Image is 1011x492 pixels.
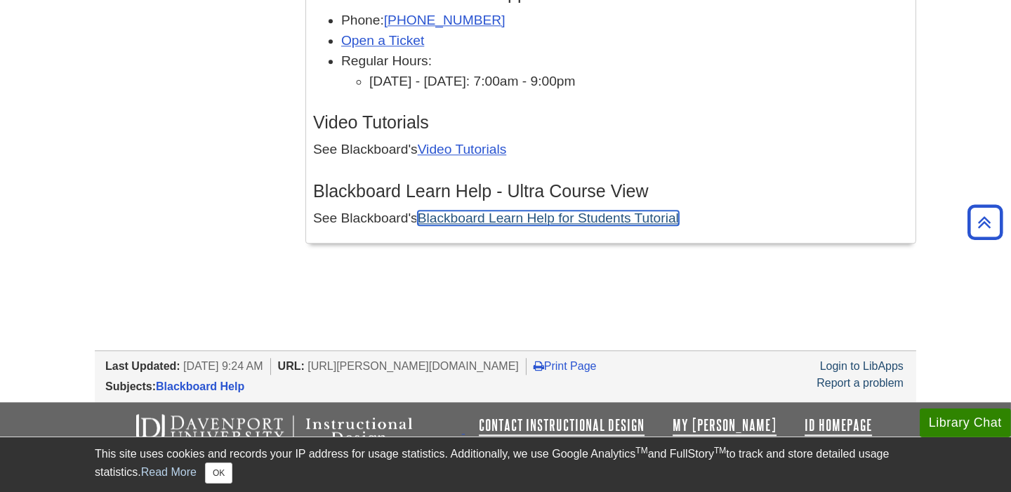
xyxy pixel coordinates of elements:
[673,417,777,434] a: My [PERSON_NAME]
[313,181,908,201] h3: Blackboard Learn Help - Ultra Course View
[313,208,908,229] p: See Blackboard's
[341,11,908,31] li: Phone:
[817,377,904,389] a: Report a problem
[205,463,232,484] button: Close
[920,408,1011,437] button: Library Chat
[156,380,244,392] a: Blackboard Help
[183,360,263,372] span: [DATE] 9:24 AM
[418,142,507,157] a: Video Tutorials
[308,360,519,372] span: [URL][PERSON_NAME][DOMAIN_NAME]
[369,72,908,92] li: [DATE] - [DATE]: 7:00am - 9:00pm
[820,360,904,372] a: Login to LibApps
[278,360,305,372] span: URL:
[534,360,544,371] i: Print Page
[141,466,197,478] a: Read More
[384,13,505,27] a: [PHONE_NUMBER]
[95,446,916,484] div: This site uses cookies and records your IP address for usage statistics. Additionally, we use Goo...
[714,446,726,456] sup: TM
[418,211,679,225] a: Blackboard Learn Help for Students Tutorial
[635,446,647,456] sup: TM
[341,33,424,48] a: Open a Ticket
[534,360,597,372] a: Print Page
[105,360,180,372] span: Last Updated:
[313,112,908,133] h3: Video Tutorials
[963,213,1007,232] a: Back to Top
[805,417,872,434] a: ID Homepage
[341,51,908,92] li: Regular Hours:
[313,140,908,160] p: See Blackboard's
[479,417,645,434] a: Contact Instructional Design
[125,413,462,448] img: Davenport University Instructional Design
[105,380,156,392] span: Subjects:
